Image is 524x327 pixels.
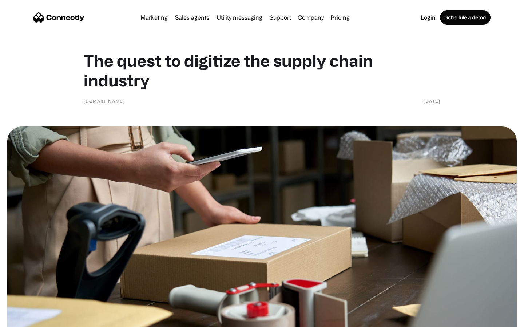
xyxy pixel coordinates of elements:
[84,97,125,105] div: [DOMAIN_NAME]
[7,314,44,324] aside: Language selected: English
[424,97,440,105] div: [DATE]
[214,15,265,20] a: Utility messaging
[418,15,438,20] a: Login
[267,15,294,20] a: Support
[172,15,212,20] a: Sales agents
[138,15,171,20] a: Marketing
[440,10,491,25] a: Schedule a demo
[298,12,324,23] div: Company
[327,15,353,20] a: Pricing
[15,314,44,324] ul: Language list
[84,51,440,90] h1: The quest to digitize the supply chain industry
